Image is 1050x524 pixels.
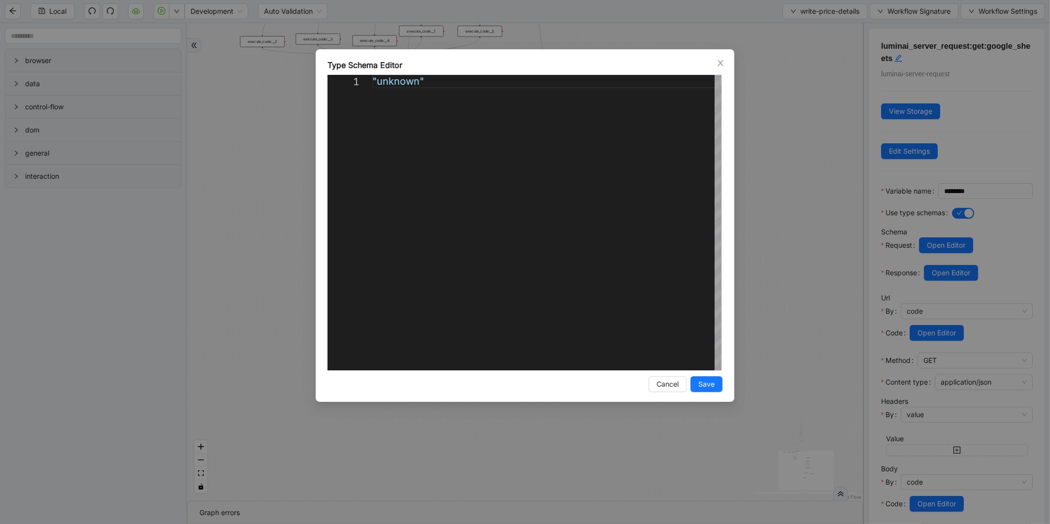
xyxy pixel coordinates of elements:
div: 1 [328,75,360,89]
button: Close [715,58,726,68]
span: Save [698,379,715,390]
span: Cancel [656,379,679,390]
span: close [717,59,724,67]
button: Cancel [649,376,687,392]
button: Save [690,376,722,392]
div: Type Schema Editor [328,59,722,71]
span: "unknown" [372,75,424,87]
